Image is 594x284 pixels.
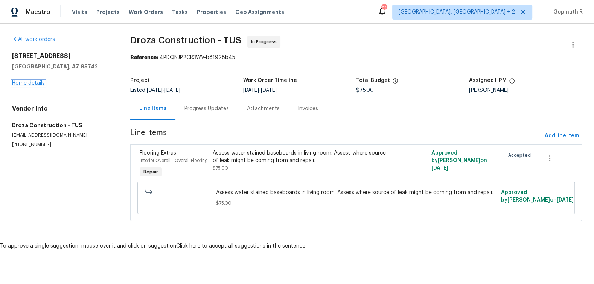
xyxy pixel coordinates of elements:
div: 81 [381,5,387,12]
span: $75.00 [216,199,497,207]
b: Reference: [130,55,158,60]
span: Accepted [508,152,533,159]
span: Repair [140,168,161,176]
div: Assess water stained baseboards in living room. Assess where source of leak might be coming from ... [213,149,390,164]
span: Droza Construction - TUS [130,36,241,45]
span: Tasks [172,9,188,15]
span: [DATE] [147,88,163,93]
span: [DATE] [431,166,448,171]
div: Line Items [139,105,166,112]
span: [DATE] [261,88,277,93]
div: Progress Updates [184,105,229,112]
h5: Droza Construction - TUS [12,121,112,129]
button: Add line item [542,129,582,143]
h5: [GEOGRAPHIC_DATA], AZ 85742 [12,63,112,70]
h2: [STREET_ADDRESS] [12,52,112,60]
h5: Work Order Timeline [243,78,297,83]
h4: Vendor Info [12,105,112,112]
span: - [243,88,277,93]
span: Work Orders [129,8,163,16]
span: Listed [130,88,180,93]
span: In Progress [251,38,280,46]
span: [DATE] [243,88,259,93]
p: [EMAIL_ADDRESS][DOMAIN_NAME] [12,132,112,138]
span: [GEOGRAPHIC_DATA], [GEOGRAPHIC_DATA] + 2 [399,8,515,16]
span: Visits [72,8,87,16]
a: Home details [12,80,45,86]
a: All work orders [12,37,55,42]
span: Add line item [545,131,579,141]
span: Assess water stained baseboards in living room. Assess where source of leak might be coming from ... [216,189,497,196]
span: Interior Overall - Overall Flooring [140,158,208,163]
span: The total cost of line items that have been proposed by Opendoor. This sum includes line items th... [392,78,398,88]
div: Invoices [298,105,318,112]
gdiv: Click here to accept all suggestions in the sentence [176,243,305,249]
span: [DATE] [557,197,574,203]
span: Line Items [130,129,542,143]
span: Properties [197,8,226,16]
span: Geo Assignments [235,8,284,16]
div: 4PDQNJP2CR3WV-b81928b45 [130,54,582,61]
h5: Project [130,78,150,83]
span: Flooring Extras [140,150,176,156]
span: Gopinath R [550,8,583,16]
div: [PERSON_NAME] [469,88,582,93]
span: Approved by [PERSON_NAME] on [501,190,574,203]
h5: Assigned HPM [469,78,507,83]
span: The hpm assigned to this work order. [509,78,515,88]
span: Maestro [26,8,50,16]
span: $75.00 [356,88,374,93]
span: $75.00 [213,166,228,170]
p: [PHONE_NUMBER] [12,141,112,148]
span: Approved by [PERSON_NAME] on [431,150,487,171]
span: Projects [96,8,120,16]
span: - [147,88,180,93]
div: Attachments [247,105,280,112]
span: [DATE] [164,88,180,93]
h5: Total Budget [356,78,390,83]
